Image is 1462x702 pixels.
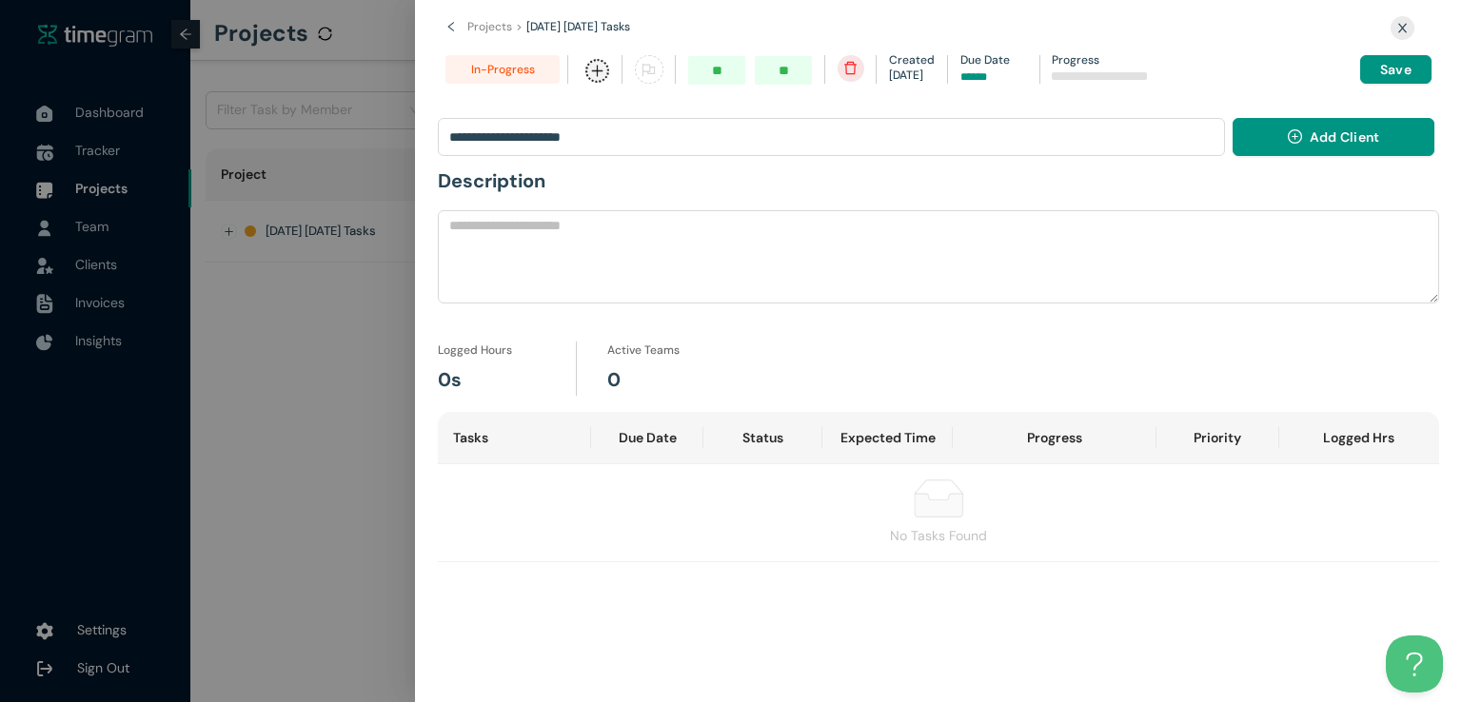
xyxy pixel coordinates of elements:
[838,55,864,82] span: delete
[1386,635,1443,692] iframe: Toggle Customer Support
[1279,412,1439,464] th: Logged Hrs
[461,525,1416,546] div: No Tasks Found
[914,479,964,517] img: No Tasks Found
[703,412,822,464] th: Status
[960,55,1027,65] h1: Due Date
[1310,127,1380,147] span: Add Client
[1380,59,1412,80] span: Save
[1288,129,1302,146] span: plus-circle
[526,19,630,34] span: [DATE] [DATE] Tasks
[1385,15,1420,41] button: Close
[889,65,935,86] h1: [DATE]
[1052,55,1147,65] h1: Progress
[467,19,512,34] span: Projects
[1360,55,1432,84] button: Save
[1396,22,1409,34] span: close
[822,412,953,464] th: Expected Time
[953,412,1156,464] th: Progress
[438,166,1439,196] h1: Description
[1156,412,1279,464] th: Priority
[607,341,680,360] h1: Active Teams
[607,365,680,395] h1: 0
[591,412,703,464] th: Due Date
[1233,118,1434,156] button: plus-circleAdd Client
[635,55,663,84] span: flag
[585,59,609,83] span: plus
[445,55,560,84] span: in-progress
[438,365,512,395] h1: 0s
[516,19,523,34] span: >
[438,412,591,464] th: Tasks
[438,341,512,360] h1: Logged Hours
[445,21,467,36] span: left
[889,55,935,65] h1: Created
